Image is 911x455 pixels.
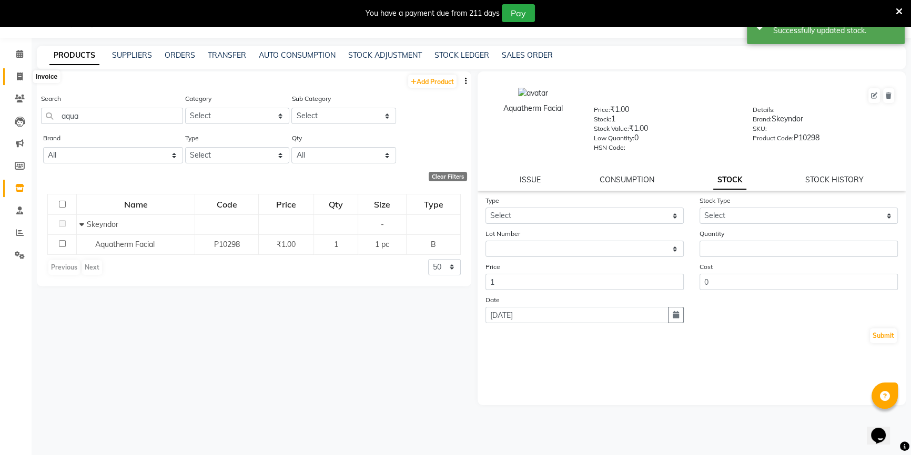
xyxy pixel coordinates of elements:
[95,240,155,249] span: Aquatherm Facial
[753,105,775,115] label: Details:
[485,262,500,272] label: Price
[366,8,500,19] div: You have a payment due from 211 days
[520,175,541,184] a: ISSUE
[805,175,864,184] a: STOCK HISTORY
[753,115,772,124] label: Brand:
[594,143,625,152] label: HSN Code:
[87,220,118,229] span: Skeyndor
[867,413,900,444] iframe: chat widget
[291,94,330,104] label: Sub Category
[485,196,499,205] label: Type
[375,240,389,249] span: 1 pc
[165,50,195,60] a: ORDERS
[408,75,457,88] a: Add Product
[196,195,258,214] div: Code
[488,103,578,114] div: Aquatherm Facial
[753,132,896,147] div: P10298
[407,195,460,214] div: Type
[518,88,548,99] img: avatar
[348,50,422,60] a: STOCK ADJUSTMENT
[485,295,500,305] label: Date
[594,123,737,138] div: ₹1.00
[112,50,152,60] a: SUPPLIERS
[291,133,301,143] label: Qty
[753,113,896,128] div: Skeyndor
[431,240,436,249] span: B
[434,50,489,60] a: STOCK LEDGER
[259,195,313,214] div: Price
[753,133,794,143] label: Product Code:
[334,240,338,249] span: 1
[208,50,246,60] a: TRANSFER
[429,172,467,181] div: Clear Filters
[773,25,897,36] div: Successfully updated stock.
[594,113,737,128] div: 1
[381,220,384,229] span: -
[185,133,199,143] label: Type
[33,70,60,83] div: Invoice
[594,124,629,133] label: Stock Value:
[870,328,897,343] button: Submit
[41,94,61,104] label: Search
[594,133,634,143] label: Low Quantity:
[594,115,611,124] label: Stock:
[315,195,357,214] div: Qty
[594,105,610,115] label: Price:
[49,46,99,65] a: PRODUCTS
[700,262,713,272] label: Cost
[41,108,183,124] input: Search by product name or code
[700,196,731,205] label: Stock Type
[259,50,336,60] a: AUTO CONSUMPTION
[485,229,520,239] label: Lot Number
[594,132,737,147] div: 0
[502,4,535,22] button: Pay
[700,229,724,239] label: Quantity
[214,240,240,249] span: P10298
[185,94,211,104] label: Category
[502,50,553,60] a: SALES ORDER
[713,171,746,190] a: STOCK
[600,175,654,184] a: CONSUMPTION
[594,104,737,119] div: ₹1.00
[79,220,87,229] span: Collapse Row
[359,195,406,214] div: Size
[753,124,767,133] label: SKU:
[77,195,194,214] div: Name
[277,240,296,249] span: ₹1.00
[43,133,60,143] label: Brand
